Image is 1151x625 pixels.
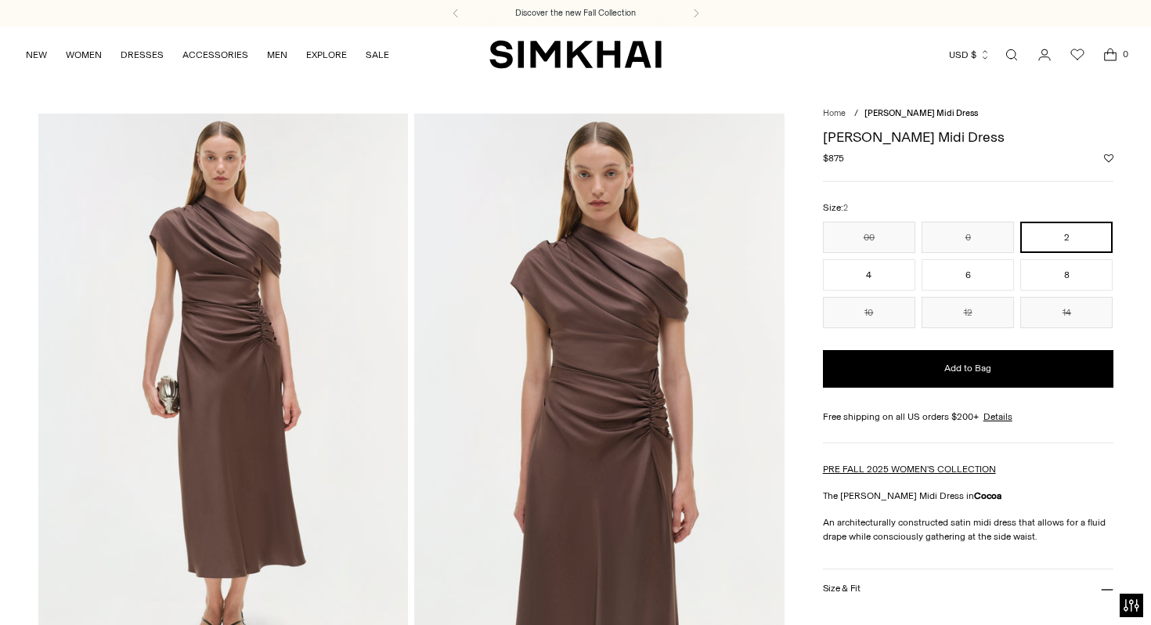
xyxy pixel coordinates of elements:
[823,297,915,328] button: 10
[1104,154,1113,163] button: Add to Wishlist
[489,39,662,70] a: SIMKHAI
[1062,39,1093,70] a: Wishlist
[922,297,1014,328] button: 12
[823,151,844,165] span: $875
[26,38,47,72] a: NEW
[922,222,1014,253] button: 0
[823,130,1113,144] h1: [PERSON_NAME] Midi Dress
[823,569,1113,609] button: Size & Fit
[944,362,991,375] span: Add to Bag
[922,259,1014,291] button: 6
[854,107,858,121] div: /
[121,38,164,72] a: DRESSES
[1118,47,1132,61] span: 0
[843,203,848,213] span: 2
[366,38,389,72] a: SALE
[823,107,1113,121] nav: breadcrumbs
[306,38,347,72] a: EXPLORE
[823,464,996,475] a: PRE FALL 2025 WOMEN'S COLLECTION
[949,38,990,72] button: USD $
[864,108,978,118] span: [PERSON_NAME] Midi Dress
[823,201,848,215] label: Size:
[515,7,636,20] a: Discover the new Fall Collection
[823,108,846,118] a: Home
[823,515,1113,544] p: An architecturally constructed satin midi dress that allows for a fluid drape while consciously g...
[1095,39,1126,70] a: Open cart modal
[823,410,1113,424] div: Free shipping on all US orders $200+
[823,222,915,253] button: 00
[267,38,287,72] a: MEN
[1020,297,1113,328] button: 14
[823,350,1113,388] button: Add to Bag
[996,39,1027,70] a: Open search modal
[1020,259,1113,291] button: 8
[823,489,1113,503] p: The [PERSON_NAME] Midi Dress in
[823,583,861,594] h3: Size & Fit
[66,38,102,72] a: WOMEN
[1029,39,1060,70] a: Go to the account page
[182,38,248,72] a: ACCESSORIES
[823,259,915,291] button: 4
[1020,222,1113,253] button: 2
[974,490,1001,501] strong: Cocoa
[983,410,1012,424] a: Details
